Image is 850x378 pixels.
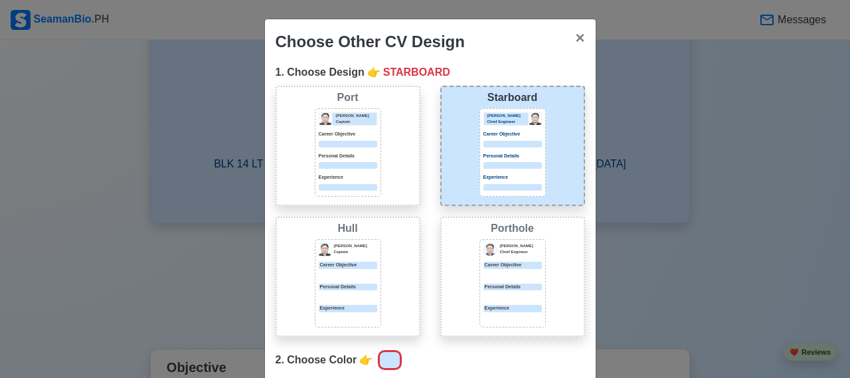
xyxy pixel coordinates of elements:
[276,347,585,373] div: 2. Choose Color
[280,90,416,106] div: Port
[319,305,377,312] p: Experience
[334,249,377,255] p: Captain
[444,221,581,236] div: Porthole
[276,64,585,80] div: 1. Choose Design
[319,153,377,160] p: Personal Details
[500,249,542,255] p: Chief Engineer
[575,29,584,47] span: ×
[483,153,542,160] p: Personal Details
[280,221,416,236] div: Hull
[483,284,542,291] div: Personal Details
[319,284,377,291] p: Personal Details
[319,174,377,181] p: Experience
[444,90,581,106] div: Starboard
[487,119,528,125] p: Chief Engineer
[336,113,377,119] p: [PERSON_NAME]
[487,113,528,119] p: [PERSON_NAME]
[336,119,377,125] p: Captain
[334,243,377,249] p: [PERSON_NAME]
[359,352,373,368] span: point
[319,131,377,138] p: Career Objective
[483,174,542,181] p: Experience
[500,243,542,249] p: [PERSON_NAME]
[483,262,542,269] div: Career Objective
[319,262,377,269] p: Career Objective
[483,305,542,312] div: Experience
[276,30,465,54] div: Choose Other CV Design
[383,64,450,80] span: STARBOARD
[483,131,542,138] p: Career Objective
[367,64,381,80] span: point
